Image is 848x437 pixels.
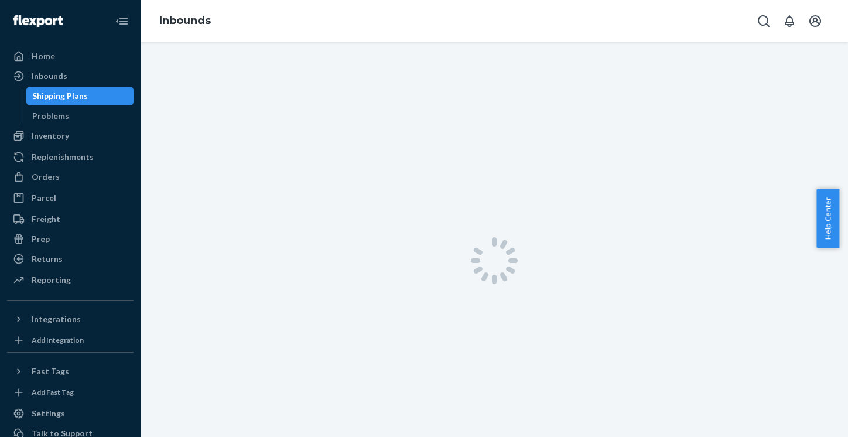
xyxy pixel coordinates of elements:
[32,50,55,62] div: Home
[7,230,134,248] a: Prep
[159,14,211,27] a: Inbounds
[7,271,134,289] a: Reporting
[803,9,827,33] button: Open account menu
[7,168,134,186] a: Orders
[32,90,88,102] div: Shipping Plans
[13,15,63,27] img: Flexport logo
[7,47,134,66] a: Home
[7,362,134,381] button: Fast Tags
[32,233,50,245] div: Prep
[32,313,81,325] div: Integrations
[7,250,134,268] a: Returns
[7,333,134,347] a: Add Integration
[32,387,74,397] div: Add Fast Tag
[32,192,56,204] div: Parcel
[752,9,775,33] button: Open Search Box
[7,148,134,166] a: Replenishments
[7,127,134,145] a: Inventory
[778,9,801,33] button: Open notifications
[32,171,60,183] div: Orders
[32,151,94,163] div: Replenishments
[32,408,65,419] div: Settings
[32,110,69,122] div: Problems
[110,9,134,33] button: Close Navigation
[32,70,67,82] div: Inbounds
[32,213,60,225] div: Freight
[32,274,71,286] div: Reporting
[7,210,134,228] a: Freight
[7,189,134,207] a: Parcel
[32,253,63,265] div: Returns
[32,130,69,142] div: Inventory
[32,335,84,345] div: Add Integration
[32,366,69,377] div: Fast Tags
[150,4,220,38] ol: breadcrumbs
[7,385,134,400] a: Add Fast Tag
[26,107,134,125] a: Problems
[816,189,839,248] button: Help Center
[7,404,134,423] a: Settings
[26,87,134,105] a: Shipping Plans
[7,67,134,86] a: Inbounds
[7,310,134,329] button: Integrations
